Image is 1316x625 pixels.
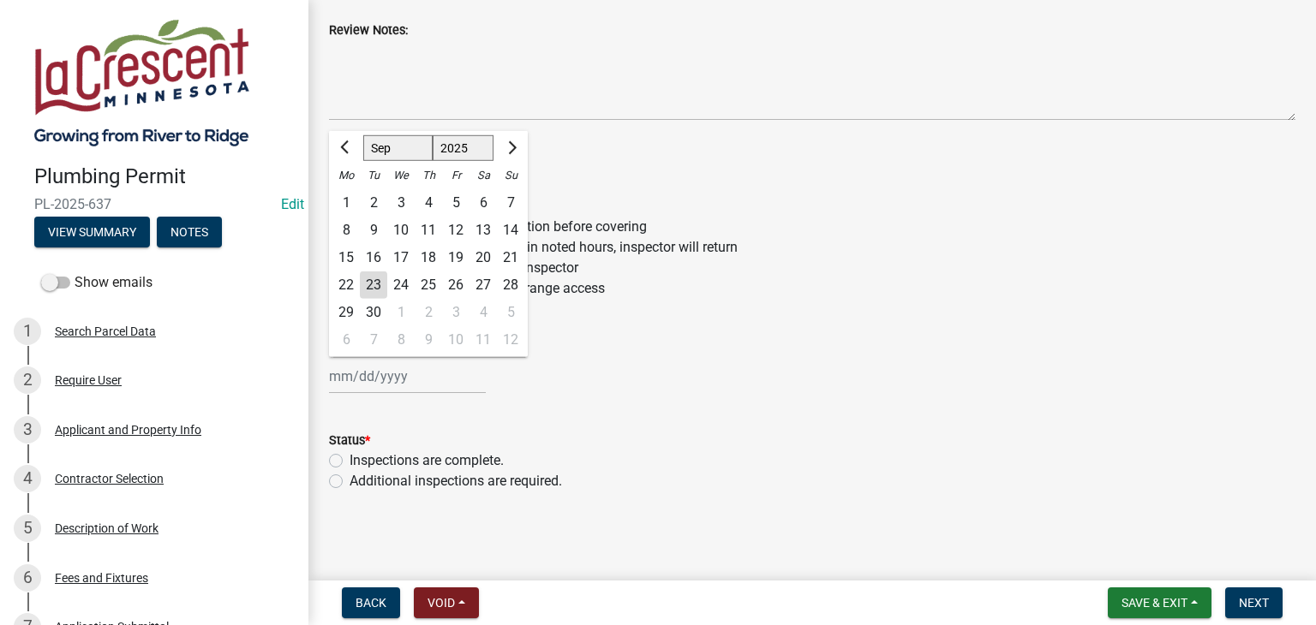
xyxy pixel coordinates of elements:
div: Sunday, September 21, 2025 [497,244,524,271]
div: Su [497,162,524,189]
div: 16 [360,244,387,271]
button: Void [414,587,479,618]
div: 19 [442,244,470,271]
label: Correct unsafe condition within noted hours, inspector will return [350,237,738,258]
div: Wednesday, September 24, 2025 [387,271,415,299]
div: 5 [14,515,41,542]
div: Monday, September 8, 2025 [332,217,360,244]
div: 5 [497,299,524,326]
div: Friday, October 10, 2025 [442,326,470,354]
div: 1 [332,189,360,217]
div: 9 [415,326,442,354]
div: Wednesday, October 8, 2025 [387,326,415,354]
div: 13 [470,217,497,244]
div: 17 [387,244,415,271]
div: Saturday, October 11, 2025 [470,326,497,354]
button: Previous month [336,134,356,162]
label: Additional inspections are required. [350,471,562,491]
span: Back [356,596,386,610]
div: Wednesday, September 17, 2025 [387,244,415,271]
div: 12 [497,326,524,354]
div: 4 [415,189,442,217]
div: Description of Work [55,522,159,534]
div: Tuesday, September 16, 2025 [360,244,387,271]
div: Sunday, October 5, 2025 [497,299,524,326]
div: 4 [14,465,41,492]
div: Wednesday, September 3, 2025 [387,189,415,217]
div: Applicant and Property Info [55,424,201,436]
div: 2 [415,299,442,326]
div: Monday, October 6, 2025 [332,326,360,354]
wm-modal-confirm: Edit Application Number [281,196,304,212]
select: Select month [363,135,433,161]
div: 22 [332,271,360,299]
div: Saturday, September 6, 2025 [470,189,497,217]
div: Saturday, October 4, 2025 [470,299,497,326]
div: Sunday, September 7, 2025 [497,189,524,217]
div: 3 [14,416,41,443]
div: Monday, September 15, 2025 [332,244,360,271]
div: 3 [387,189,415,217]
div: 7 [497,189,524,217]
img: City of La Crescent, Minnesota [34,18,249,146]
span: Next [1239,596,1269,610]
div: 25 [415,271,442,299]
div: Tuesday, October 7, 2025 [360,326,387,354]
div: 26 [442,271,470,299]
label: Status [329,435,370,447]
div: 15 [332,244,360,271]
button: View Summary [34,217,150,247]
div: Thursday, October 2, 2025 [415,299,442,326]
div: Search Parcel Data [55,325,156,337]
div: 4 [470,299,497,326]
div: 11 [415,217,442,244]
div: Saturday, September 20, 2025 [470,244,497,271]
button: Notes [157,217,222,247]
div: 27 [470,271,497,299]
div: 10 [387,217,415,244]
div: Mo [332,162,360,189]
label: Review Notes: [329,25,408,37]
div: 7 [360,326,387,354]
div: 29 [332,299,360,326]
div: Wednesday, October 1, 2025 [387,299,415,326]
div: 10 [442,326,470,354]
span: Save & Exit [1122,596,1187,610]
div: Monday, September 29, 2025 [332,299,360,326]
button: Save & Exit [1108,587,1211,618]
div: Monday, September 22, 2025 [332,271,360,299]
button: Next month [500,134,521,162]
div: 28 [497,271,524,299]
div: Tuesday, September 23, 2025 [360,271,387,299]
label: Inspections are complete. [350,450,504,471]
span: Void [428,596,455,610]
div: Monday, September 1, 2025 [332,189,360,217]
div: 18 [415,244,442,271]
div: 23 [360,271,387,299]
div: 6 [470,189,497,217]
button: Next [1225,587,1283,618]
select: Select year [433,135,494,161]
div: Fr [442,162,470,189]
div: Friday, September 5, 2025 [442,189,470,217]
div: 21 [497,244,524,271]
button: Back [342,587,400,618]
div: Sa [470,162,497,189]
div: Friday, September 12, 2025 [442,217,470,244]
div: Friday, September 26, 2025 [442,271,470,299]
div: Fees and Fixtures [55,572,148,584]
div: 6 [332,326,360,354]
div: 9 [360,217,387,244]
div: 2 [360,189,387,217]
div: Require User [55,374,122,386]
div: Friday, October 3, 2025 [442,299,470,326]
div: Sunday, October 12, 2025 [497,326,524,354]
div: 24 [387,271,415,299]
span: PL-2025-637 [34,196,274,212]
div: 11 [470,326,497,354]
div: 1 [14,318,41,345]
input: mm/dd/yyyy [329,359,486,394]
div: 2 [14,366,41,394]
div: 8 [332,217,360,244]
div: Tuesday, September 30, 2025 [360,299,387,326]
